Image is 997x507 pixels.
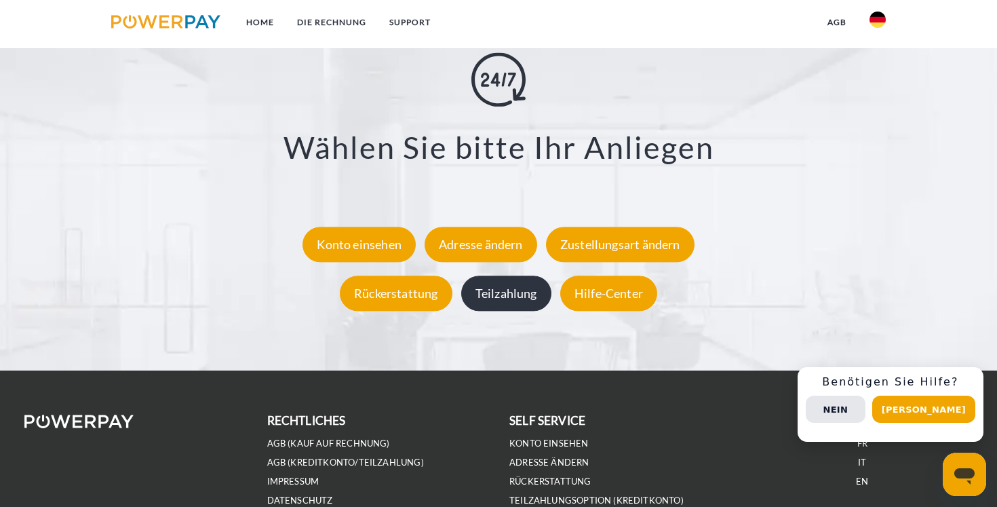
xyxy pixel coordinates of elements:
[509,457,589,468] a: Adresse ändern
[267,476,319,487] a: IMPRESSUM
[421,237,541,252] a: Adresse ändern
[856,476,868,487] a: EN
[509,476,591,487] a: Rückerstattung
[869,12,886,28] img: de
[286,10,378,35] a: DIE RECHNUNG
[111,15,220,29] img: logo-powerpay.svg
[858,457,866,468] a: IT
[798,367,983,442] div: Schnellhilfe
[425,227,537,262] div: Adresse ändern
[340,276,452,311] div: Rückerstattung
[471,52,526,107] img: online-shopping.svg
[806,396,865,423] button: Nein
[509,413,585,428] b: self service
[267,457,424,468] a: AGB (Kreditkonto/Teilzahlung)
[267,413,346,428] b: rechtliches
[267,495,333,506] a: DATENSCHUTZ
[806,375,975,389] h3: Benötigen Sie Hilfe?
[302,227,416,262] div: Konto einsehen
[543,237,698,252] a: Zustellungsart ändern
[872,396,975,423] button: [PERSON_NAME]
[24,415,134,428] img: logo-powerpay-white.svg
[557,286,661,301] a: Hilfe-Center
[461,276,551,311] div: Teilzahlung
[67,128,931,166] h3: Wählen Sie bitte Ihr Anliegen
[560,276,657,311] div: Hilfe-Center
[458,286,555,301] a: Teilzahlung
[546,227,695,262] div: Zustellungsart ändern
[267,438,390,449] a: AGB (Kauf auf Rechnung)
[378,10,442,35] a: SUPPORT
[299,237,419,252] a: Konto einsehen
[336,286,456,301] a: Rückerstattung
[943,453,986,496] iframe: Schaltfläche zum Öffnen des Messaging-Fensters
[816,10,858,35] a: agb
[509,438,589,449] a: Konto einsehen
[235,10,286,35] a: Home
[857,438,867,449] a: FR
